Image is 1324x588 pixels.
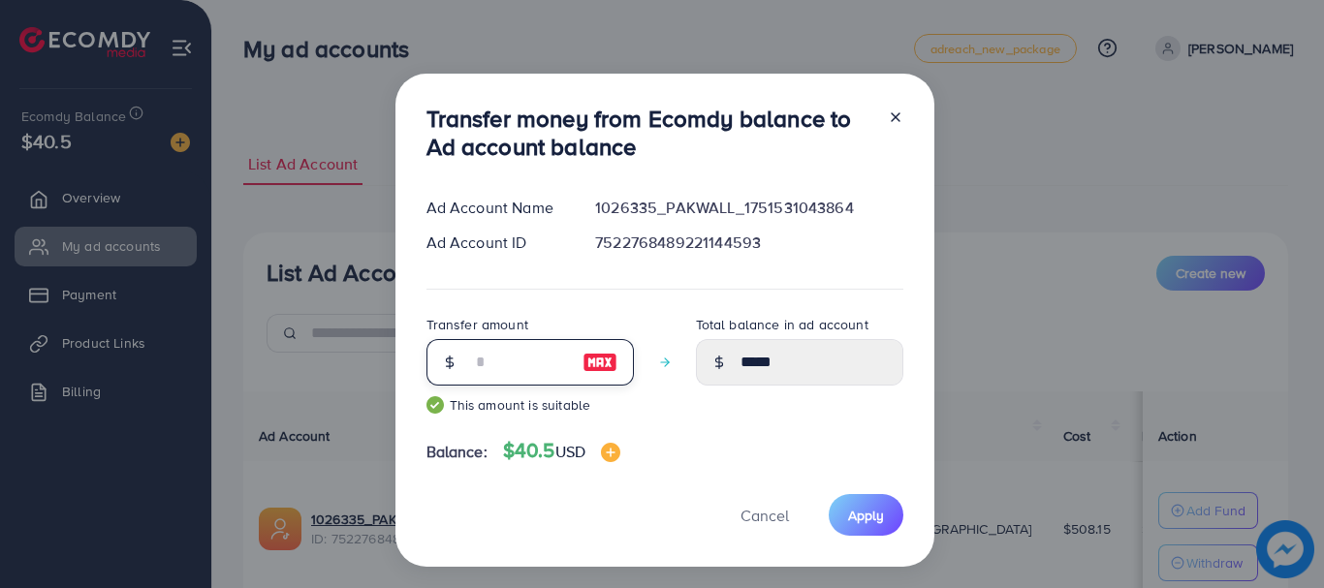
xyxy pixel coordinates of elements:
[848,506,884,525] span: Apply
[426,315,528,334] label: Transfer amount
[426,105,872,161] h3: Transfer money from Ecomdy balance to Ad account balance
[580,232,918,254] div: 7522768489221144593
[580,197,918,219] div: 1026335_PAKWALL_1751531043864
[411,197,581,219] div: Ad Account Name
[426,441,488,463] span: Balance:
[411,232,581,254] div: Ad Account ID
[503,439,620,463] h4: $40.5
[741,505,789,526] span: Cancel
[829,494,903,536] button: Apply
[426,395,634,415] small: This amount is suitable
[601,443,620,462] img: image
[426,396,444,414] img: guide
[555,441,585,462] span: USD
[696,315,868,334] label: Total balance in ad account
[583,351,617,374] img: image
[716,494,813,536] button: Cancel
